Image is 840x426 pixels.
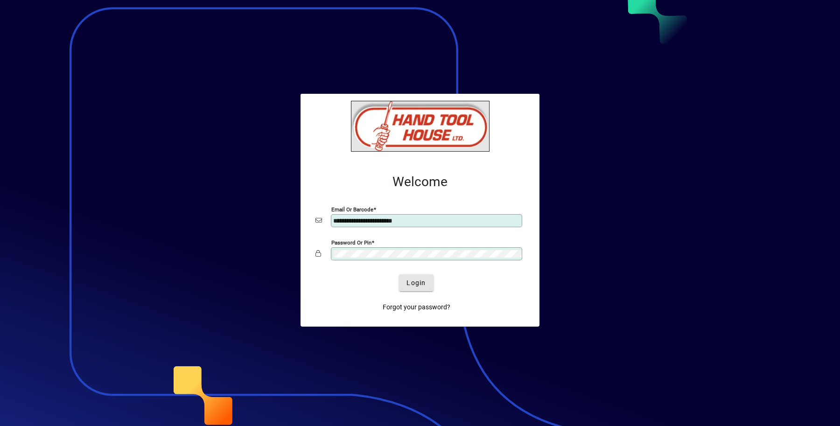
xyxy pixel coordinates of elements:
[315,174,525,190] h2: Welcome
[379,299,454,315] a: Forgot your password?
[331,239,371,246] mat-label: Password or Pin
[331,206,373,213] mat-label: Email or Barcode
[383,302,450,312] span: Forgot your password?
[399,274,433,291] button: Login
[406,278,426,288] span: Login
